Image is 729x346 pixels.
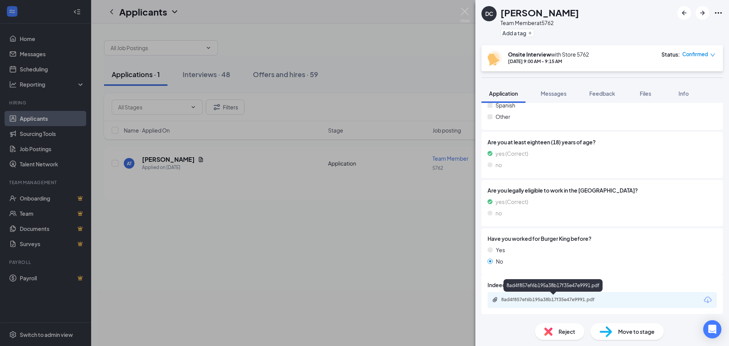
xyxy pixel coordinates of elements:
[698,8,707,17] svg: ArrowRight
[488,138,717,146] span: Are you at least eighteen (18) years of age?
[508,51,589,58] div: with Store 5762
[680,8,689,17] svg: ArrowLeftNew
[714,8,723,17] svg: Ellipses
[488,186,717,194] span: Are you legally eligible to work in the [GEOGRAPHIC_DATA]?
[495,197,528,206] span: yes (Correct)
[640,90,651,97] span: Files
[508,51,551,58] b: Onsite Interview
[528,31,532,35] svg: Plus
[682,51,708,58] span: Confirmed
[495,209,502,217] span: no
[559,327,575,336] span: Reject
[508,58,589,65] div: [DATE] 9:00 AM - 9:15 AM
[500,19,579,27] div: Team Member at 5762
[485,10,493,17] div: DC
[703,295,712,305] svg: Download
[679,90,689,97] span: Info
[496,257,503,265] span: No
[495,161,502,169] span: no
[500,6,579,19] h1: [PERSON_NAME]
[661,51,680,58] div: Status :
[618,327,655,336] span: Move to stage
[495,101,515,109] span: Spanish
[541,90,566,97] span: Messages
[488,281,527,289] span: Indeed Resume
[501,297,607,303] div: 8ad4f857ef6b195a38b17f35e47e9991.pdf
[589,90,615,97] span: Feedback
[496,246,505,254] span: Yes
[703,320,721,338] div: Open Intercom Messenger
[488,234,592,243] span: Have you worked for Burger King before?
[696,6,709,20] button: ArrowRight
[710,52,715,58] span: down
[500,29,534,37] button: PlusAdd a tag
[489,90,518,97] span: Application
[503,279,603,292] div: 8ad4f857ef6b195a38b17f35e47e9991.pdf
[677,6,691,20] button: ArrowLeftNew
[492,297,498,303] svg: Paperclip
[492,297,615,304] a: Paperclip8ad4f857ef6b195a38b17f35e47e9991.pdf
[495,149,528,158] span: yes (Correct)
[495,112,510,121] span: Other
